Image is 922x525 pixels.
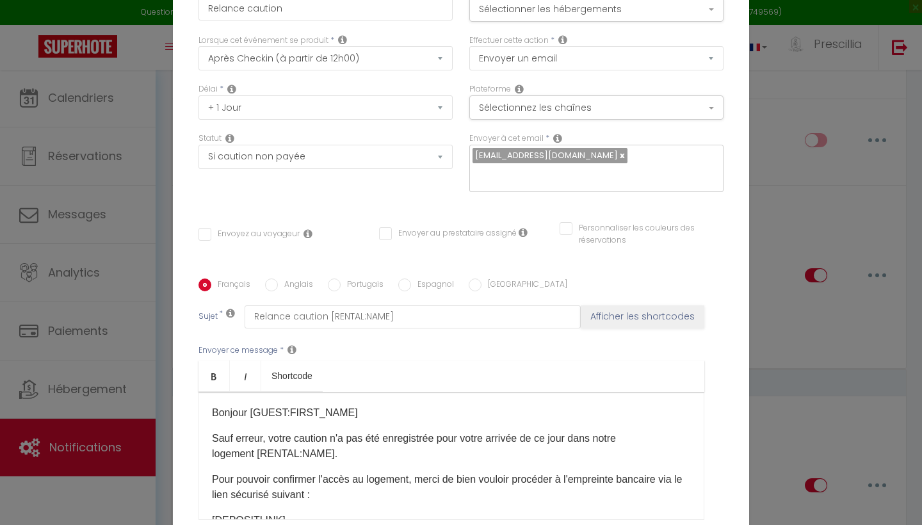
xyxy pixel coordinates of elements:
button: Afficher les shortcodes [581,305,704,328]
button: Sélectionnez les chaînes [469,95,724,120]
button: Open LiveChat chat widget [10,5,49,44]
i: Recipient [553,133,562,143]
i: Action Type [558,35,567,45]
i: Envoyer au voyageur [303,229,312,239]
i: Booking status [225,133,234,143]
a: Bold [198,360,230,391]
i: Envoyer au prestataire si il est assigné [519,227,528,238]
label: Lorsque cet événement se produit [198,35,328,47]
label: Envoyer à cet email [469,133,544,145]
p: Sauf erreur, votre caution n'a pas été enregistrée pour votre arrivée de ce jour dans notre logem... [212,431,691,462]
label: Français [211,279,250,293]
label: Sujet [198,311,218,324]
label: Portugais [341,279,384,293]
p: Pour pouvoir confirmer l'accès au logement, merci de bien vouloir procéder à l'empreinte bancaire... [212,472,691,503]
label: Envoyer ce message [198,344,278,357]
i: Action Time [227,84,236,94]
p: Bonjour [GUEST:FIRST_NAME] [212,405,691,421]
i: Event Occur [338,35,347,45]
label: Délai [198,83,218,95]
label: Espagnol [411,279,454,293]
span: [EMAIL_ADDRESS][DOMAIN_NAME] [475,149,618,161]
a: Italic [230,360,261,391]
a: Shortcode [261,360,323,391]
label: Effectuer cette action [469,35,549,47]
label: Statut [198,133,222,145]
label: [GEOGRAPHIC_DATA] [481,279,567,293]
i: Message [287,344,296,355]
i: Subject [226,308,235,318]
i: Action Channel [515,84,524,94]
label: Plateforme [469,83,511,95]
label: Anglais [278,279,313,293]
